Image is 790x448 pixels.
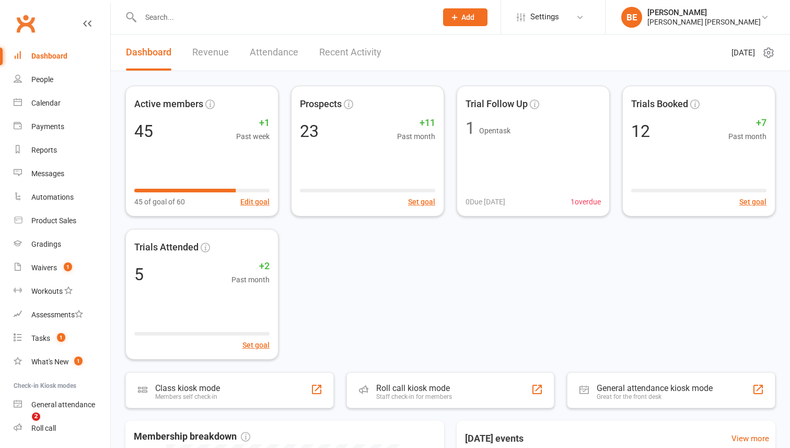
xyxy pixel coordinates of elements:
[10,412,36,438] iframe: Intercom live chat
[14,327,110,350] a: Tasks 1
[31,311,83,319] div: Assessments
[14,280,110,303] a: Workouts
[31,334,50,342] div: Tasks
[14,115,110,139] a: Payments
[530,5,559,29] span: Settings
[731,432,769,445] a: View more
[14,209,110,233] a: Product Sales
[137,10,429,25] input: Search...
[31,122,64,131] div: Payments
[597,393,713,400] div: Great for the front desk
[155,393,220,400] div: Members self check-in
[31,424,56,432] div: Roll call
[14,162,110,186] a: Messages
[57,333,65,342] span: 1
[14,186,110,209] a: Automations
[443,8,487,26] button: Add
[300,97,342,112] span: Prospects
[408,196,435,208] button: Set goal
[31,52,67,60] div: Dashboard
[466,196,505,208] span: 0 Due [DATE]
[14,256,110,280] a: Waivers 1
[14,350,110,374] a: What's New1
[134,97,203,112] span: Active members
[597,383,713,393] div: General attendance kiosk mode
[31,99,61,107] div: Calendar
[14,91,110,115] a: Calendar
[397,131,435,142] span: Past month
[571,196,601,208] span: 1 overdue
[728,116,766,131] span: +7
[31,146,57,154] div: Reports
[457,429,532,448] h3: [DATE] events
[31,216,76,225] div: Product Sales
[134,240,199,255] span: Trials Attended
[64,262,72,271] span: 1
[14,44,110,68] a: Dashboard
[134,196,185,208] span: 45 of goal of 60
[32,412,40,421] span: 2
[376,393,452,400] div: Staff check-in for members
[31,193,74,201] div: Automations
[250,35,298,71] a: Attendance
[731,47,755,59] span: [DATE]
[739,196,766,208] button: Set goal
[461,13,474,21] span: Add
[631,97,688,112] span: Trials Booked
[31,400,95,409] div: General attendance
[31,240,61,248] div: Gradings
[14,139,110,162] a: Reports
[319,35,381,71] a: Recent Activity
[74,357,83,365] span: 1
[14,393,110,417] a: General attendance kiosk mode
[134,429,250,444] span: Membership breakdown
[155,383,220,393] div: Class kiosk mode
[376,383,452,393] div: Roll call kiosk mode
[647,8,761,17] div: [PERSON_NAME]
[126,35,171,71] a: Dashboard
[240,196,270,208] button: Edit goal
[14,303,110,327] a: Assessments
[31,358,69,366] div: What's New
[236,116,270,131] span: +1
[242,339,270,351] button: Set goal
[466,120,475,136] div: 1
[31,169,64,178] div: Messages
[621,7,642,28] div: BE
[236,131,270,142] span: Past week
[647,17,761,27] div: [PERSON_NAME] [PERSON_NAME]
[31,263,57,272] div: Waivers
[31,75,53,84] div: People
[14,417,110,440] a: Roll call
[466,97,528,112] span: Trial Follow Up
[13,10,39,37] a: Clubworx
[479,127,510,135] span: Open task
[231,274,270,285] span: Past month
[134,123,153,140] div: 45
[231,259,270,274] span: +2
[14,233,110,256] a: Gradings
[631,123,650,140] div: 12
[192,35,229,71] a: Revenue
[300,123,319,140] div: 23
[134,266,144,283] div: 5
[14,68,110,91] a: People
[728,131,766,142] span: Past month
[397,116,435,131] span: +11
[31,287,63,295] div: Workouts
